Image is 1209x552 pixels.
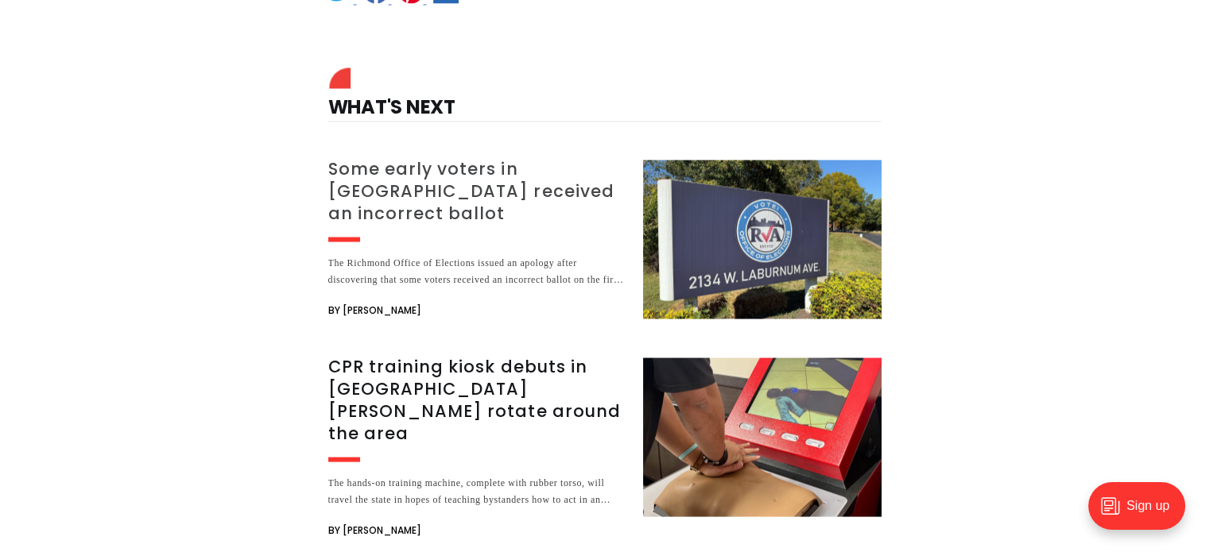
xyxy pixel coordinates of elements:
img: CPR training kiosk debuts in Church Hill, will rotate around the area [643,357,882,516]
img: Some early voters in Richmond received an incorrect ballot [643,160,882,318]
h3: Some early voters in [GEOGRAPHIC_DATA] received an incorrect ballot [328,157,624,224]
a: CPR training kiosk debuts in [GEOGRAPHIC_DATA][PERSON_NAME] rotate around the area The hands-on t... [328,357,882,539]
h3: CPR training kiosk debuts in [GEOGRAPHIC_DATA][PERSON_NAME] rotate around the area [328,355,624,444]
a: Some early voters in [GEOGRAPHIC_DATA] received an incorrect ballot The Richmond Office of Electi... [328,160,882,319]
span: By [PERSON_NAME] [328,300,421,319]
div: The Richmond Office of Elections issued an apology after discovering that some voters received an... [328,254,624,288]
div: The hands-on training machine, complete with rubber torso, will travel the state in hopes of teac... [328,474,624,508]
h4: What's Next [328,71,882,122]
iframe: portal-trigger [1075,474,1209,552]
span: By [PERSON_NAME] [328,520,421,539]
